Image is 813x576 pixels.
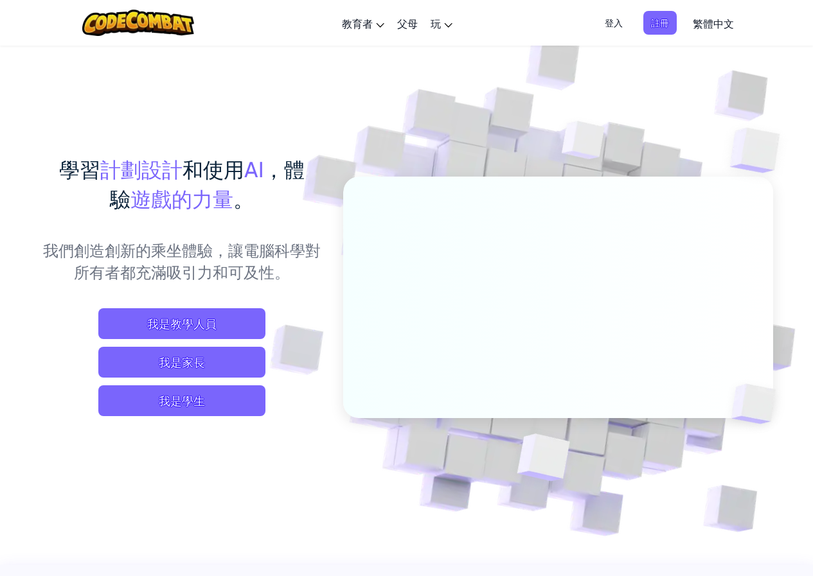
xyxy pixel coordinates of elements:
font: 玩 [431,17,441,30]
font: 繁體中文 [693,17,734,30]
font: 學習 [59,156,100,182]
font: 和使用 [183,156,244,182]
a: 我是家長 [98,347,265,378]
font: 教育者 [342,17,373,30]
a: 繁體中文 [686,6,740,40]
button: 註冊 [643,11,677,35]
button: 我是學生 [98,385,265,416]
button: 登入 [597,11,630,35]
font: 我是學生 [159,393,205,408]
font: 註冊 [651,17,669,28]
a: 父母 [391,6,424,40]
img: CodeCombat 徽標 [82,10,195,36]
font: 計劃設計 [100,156,183,182]
font: 我是教學人員 [147,316,217,331]
font: AI [244,156,264,182]
img: 重疊立方體 [710,357,806,451]
img: 重疊立方體 [537,96,630,191]
font: 遊戲的力量 [130,186,233,211]
a: 玩 [424,6,459,40]
a: 教育者 [335,6,391,40]
font: 父母 [397,17,418,30]
font: 。 [233,186,254,211]
img: 重疊立方體 [485,406,600,513]
a: 我是教學人員 [98,308,265,339]
font: 我是家長 [159,354,205,369]
font: 我們創造創新的乘坐體驗，讓電腦科學對所有者都充滿吸引力和可及性。 [43,240,321,281]
font: 登入 [605,17,623,28]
